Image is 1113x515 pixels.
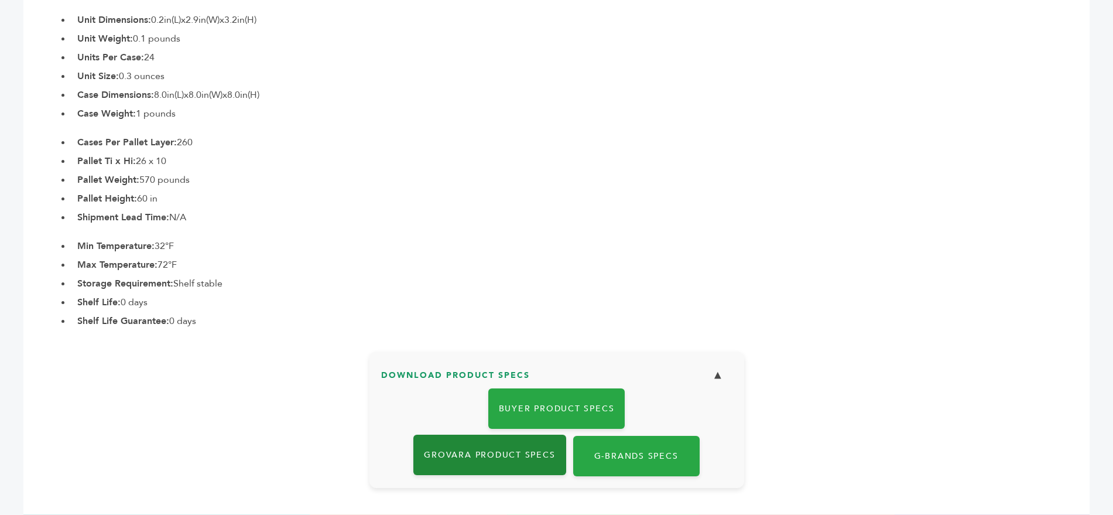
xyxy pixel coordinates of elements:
li: Shelf stable [71,277,1090,291]
li: 26 x 10 [71,154,1090,168]
li: 0.2in(L)x2.9in(W)x3.2in(H) [71,13,1090,27]
li: 60 in [71,192,1090,206]
li: N/A [71,210,1090,224]
h3: Download Product Specs [381,363,732,397]
li: 0.1 pounds [71,32,1090,46]
li: 0 days [71,295,1090,309]
li: 570 pounds [71,173,1090,187]
li: 8.0in(L)x8.0in(W)x8.0in(H) [71,88,1090,102]
b: Storage Requirement: [77,277,173,290]
b: Max Temperature: [77,258,157,271]
b: Unit Dimensions: [77,13,151,26]
b: Shelf Life Guarantee: [77,315,169,328]
b: Shelf Life: [77,296,121,309]
b: Min Temperature: [77,240,155,253]
li: 0.3 ounces [71,69,1090,83]
li: 1 pounds [71,107,1090,121]
b: Pallet Height: [77,192,137,205]
b: Unit Weight: [77,32,133,45]
b: Cases Per Pallet Layer: [77,136,177,149]
a: Grovara Product Specs [413,435,566,475]
b: Pallet Ti x Hi: [77,155,136,168]
li: 24 [71,50,1090,64]
li: 32°F [71,239,1090,253]
b: Case Weight: [77,107,136,120]
li: 260 [71,135,1090,149]
b: Shipment Lead Time: [77,211,169,224]
a: Buyer Product Specs [488,388,625,429]
b: Units Per Case: [77,51,144,64]
b: Pallet Weight: [77,173,139,186]
b: Unit Size: [77,70,119,83]
a: G-Brands Specs [573,436,700,476]
li: 0 days [71,314,1090,328]
li: 72°F [71,258,1090,272]
b: Case Dimensions: [77,88,154,101]
button: ▼ [703,363,732,388]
